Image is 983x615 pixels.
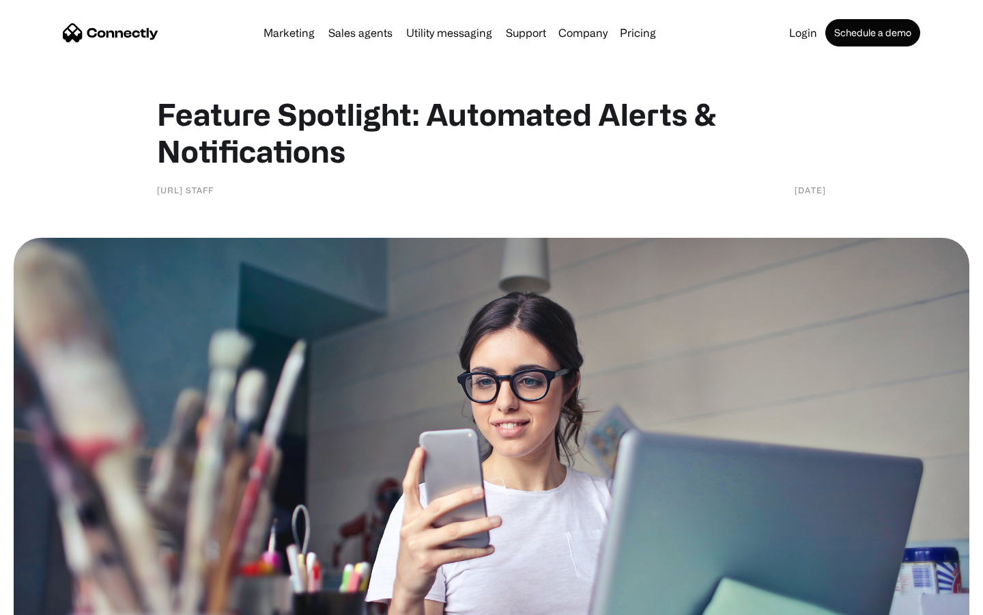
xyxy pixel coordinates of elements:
a: Schedule a demo [825,19,920,46]
div: [DATE] [795,183,826,197]
a: Pricing [614,27,661,38]
a: Login [784,27,823,38]
div: [URL] staff [157,183,214,197]
aside: Language selected: English [14,591,82,610]
a: Sales agents [323,27,398,38]
a: Support [500,27,552,38]
a: Utility messaging [401,27,498,38]
h1: Feature Spotlight: Automated Alerts & Notifications [157,96,826,169]
div: Company [558,23,608,42]
ul: Language list [27,591,82,610]
a: Marketing [258,27,320,38]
